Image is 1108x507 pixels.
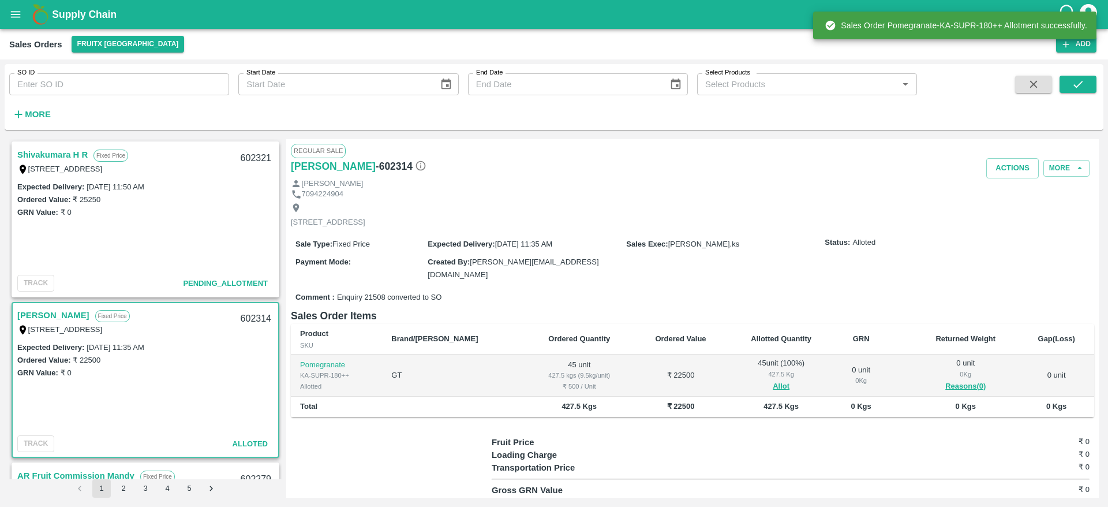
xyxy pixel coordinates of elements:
b: 427.5 Kgs [562,402,597,411]
label: Select Products [705,68,750,77]
div: Sales Orders [9,37,62,52]
h6: ₹ 0 [990,484,1090,495]
label: Sales Exec : [626,240,668,248]
b: ₹ 22500 [667,402,695,411]
b: Allotted Quantity [751,334,811,343]
div: account of current user [1078,2,1099,27]
p: [PERSON_NAME] [302,178,364,189]
div: customer-support [1058,4,1078,25]
b: Product [300,329,328,338]
b: Brand/[PERSON_NAME] [391,334,478,343]
button: Go to next page [202,479,220,498]
label: Comment : [295,292,335,303]
p: Fixed Price [140,471,175,483]
b: Ordered Value [655,334,706,343]
div: 45 unit ( 100 %) [737,358,825,393]
label: Expected Delivery : [428,240,495,248]
span: Pending_Allotment [183,279,268,288]
label: End Date [476,68,503,77]
div: 0 unit [844,365,878,386]
button: page 1 [92,479,111,498]
label: Created By : [428,258,470,266]
h6: ₹ 0 [990,449,1090,460]
p: [STREET_ADDRESS] [291,217,365,228]
h6: ₹ 0 [990,461,1090,473]
b: Returned Weight [935,334,995,343]
div: 602314 [234,305,278,333]
button: Actions [986,158,1039,178]
label: [STREET_ADDRESS] [28,325,103,334]
div: ₹ 500 / Unit [534,381,624,392]
a: Shivakumara H R [17,147,88,162]
button: open drawer [2,1,29,28]
p: Transportation Price [492,461,641,474]
div: Sales Order Pomegranate-KA-SUPR-180++ Allotment successfully. [825,15,1087,36]
div: 427.5 kgs (9.5kg/unit) [534,370,624,381]
b: 0 Kgs [956,402,976,411]
input: End Date [468,73,660,95]
b: Ordered Quantity [548,334,610,343]
p: Fixed Price [95,310,130,322]
img: logo [29,3,52,26]
span: Alloted [852,237,875,248]
td: ₹ 22500 [634,355,728,397]
p: Pomegranate [300,360,373,371]
label: ₹ 22500 [73,356,100,364]
div: Allotted [300,381,373,392]
a: AR Fruit Commission Mandy [17,468,134,483]
label: Ordered Value: [17,195,70,204]
label: Sale Type : [295,240,332,248]
label: [DATE] 11:50 AM [87,182,144,191]
button: Go to page 2 [114,479,133,498]
div: 427.5 Kg [737,369,825,379]
p: 7094224904 [302,189,343,200]
b: 427.5 Kgs [763,402,799,411]
button: Open [898,77,913,92]
b: Total [300,402,317,411]
a: [PERSON_NAME] [291,158,376,174]
b: GRN [853,334,870,343]
label: SO ID [17,68,35,77]
b: 0 Kgs [1046,402,1066,411]
td: 0 unit [1019,355,1094,397]
td: GT [382,355,525,397]
label: ₹ 25250 [73,195,100,204]
div: KA-SUPR-180++ [300,370,373,381]
div: 0 unit [922,358,1009,393]
a: [PERSON_NAME] [17,308,89,323]
b: Supply Chain [52,9,117,20]
label: Payment Mode : [295,258,351,266]
nav: pagination navigation [69,479,222,498]
td: 45 unit [525,355,634,397]
span: Regular Sale [291,144,346,158]
span: [PERSON_NAME][EMAIL_ADDRESS][DOMAIN_NAME] [428,258,598,279]
div: 602321 [234,145,278,172]
input: Select Products [701,77,894,92]
label: [DATE] 11:35 AM [87,343,144,352]
label: Ordered Value: [17,356,70,364]
label: Start Date [246,68,275,77]
span: Enquiry 21508 converted to SO [337,292,441,303]
div: SKU [300,340,373,351]
button: Go to page 3 [136,479,155,498]
p: Gross GRN Value [492,484,641,497]
button: More [1043,160,1090,177]
label: Expected Delivery : [17,343,84,352]
label: Status: [825,237,850,248]
span: Fixed Price [332,240,370,248]
b: Gap(Loss) [1038,334,1075,343]
h6: Sales Order Items [291,308,1094,324]
button: Reasons(0) [922,380,1009,393]
button: Choose date [435,73,457,95]
span: [PERSON_NAME].ks [668,240,740,248]
p: Loading Charge [492,449,641,461]
div: 0 Kg [844,375,878,386]
div: 0 Kg [922,369,1009,379]
button: Select DC [72,36,185,53]
button: More [9,105,54,124]
label: GRN Value: [17,368,58,377]
div: 602279 [234,466,278,493]
strong: More [25,110,51,119]
input: Enter SO ID [9,73,229,95]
